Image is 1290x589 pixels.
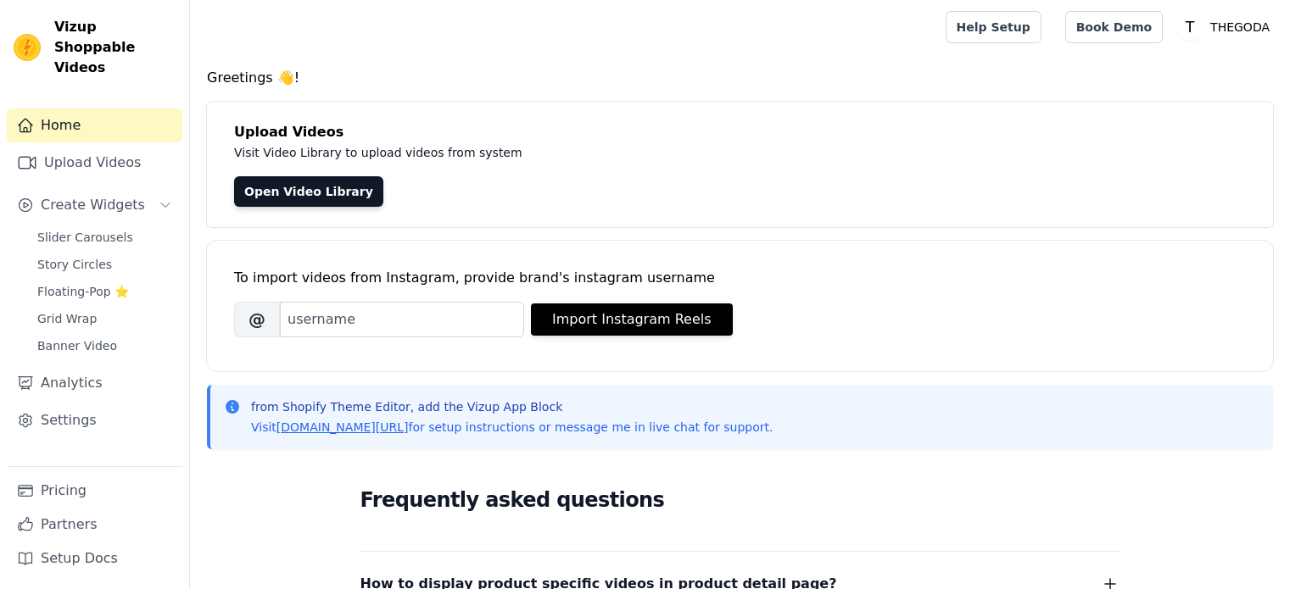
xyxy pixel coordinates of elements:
p: THEGODA [1203,12,1276,42]
button: Create Widgets [7,188,182,222]
span: Vizup Shoppable Videos [54,17,176,78]
p: from Shopify Theme Editor, add the Vizup App Block [251,398,773,415]
h4: Upload Videos [234,122,1246,142]
button: T THEGODA [1176,12,1276,42]
a: Partners [7,508,182,542]
p: Visit for setup instructions or message me in live chat for support. [251,419,773,436]
span: @ [234,302,280,337]
a: [DOMAIN_NAME][URL] [276,420,409,434]
a: Home [7,108,182,142]
div: To import videos from Instagram, provide brand's instagram username [234,268,1246,288]
a: Banner Video [27,334,182,358]
span: Grid Wrap [37,310,97,327]
h2: Frequently asked questions [360,483,1120,517]
span: Banner Video [37,337,117,354]
a: Help Setup [946,11,1041,43]
a: Open Video Library [234,176,383,207]
a: Analytics [7,366,182,400]
a: Floating-Pop ⭐ [27,280,182,303]
a: Upload Videos [7,146,182,180]
span: Floating-Pop ⭐ [37,283,129,300]
h4: Greetings 👋! [207,68,1273,88]
span: Story Circles [37,256,112,273]
a: Slider Carousels [27,225,182,249]
a: Setup Docs [7,542,182,575]
a: Book Demo [1065,11,1163,43]
p: Visit Video Library to upload videos from system [234,142,994,163]
a: Grid Wrap [27,307,182,331]
a: Pricing [7,474,182,508]
text: T [1185,19,1195,36]
button: Import Instagram Reels [531,303,733,336]
input: username [280,302,524,337]
span: Create Widgets [41,195,145,215]
a: Story Circles [27,253,182,276]
span: Slider Carousels [37,229,133,246]
img: Vizup [14,34,41,61]
a: Settings [7,403,182,437]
